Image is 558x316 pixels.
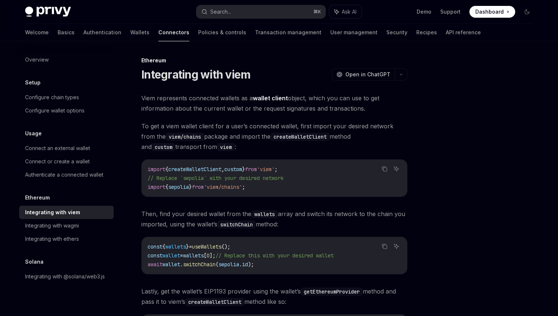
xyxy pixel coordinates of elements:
[380,164,389,174] button: Copy the contents from the code block
[221,243,230,250] span: ();
[301,288,363,296] code: getEthereumProvider
[25,7,71,17] img: dark logo
[19,270,114,283] a: Integrating with @solana/web3.js
[475,8,504,15] span: Dashboard
[162,261,180,268] span: wallet
[207,252,210,259] span: 0
[313,9,321,15] span: ⌘ K
[332,68,395,81] button: Open in ChatGPT
[204,252,207,259] span: [
[380,242,389,251] button: Copy the contents from the code block
[25,208,80,217] div: Integrating with viem
[186,243,189,250] span: }
[25,55,49,64] div: Overview
[25,193,50,202] h5: Ethereum
[19,155,114,168] a: Connect or create a wallet
[218,261,239,268] span: sepolia
[148,243,162,250] span: const
[25,93,79,102] div: Configure chain types
[183,252,204,259] span: wallets
[271,133,330,141] code: createWalletClient
[152,143,175,151] code: custom
[19,142,114,155] a: Connect an external wallet
[19,232,114,246] a: Integrating with ethers
[216,252,334,259] span: // Replace this with your desired wallet
[183,261,216,268] span: switchChain
[148,166,165,173] span: import
[217,220,256,229] code: switchChain
[417,8,431,15] a: Demo
[162,252,180,259] span: wallet
[469,6,515,18] a: Dashboard
[141,121,407,152] span: To get a viem wallet client for a user’s connected wallet, first import your desired network from...
[19,91,114,104] a: Configure chain types
[158,24,189,41] a: Connectors
[416,24,437,41] a: Recipes
[242,261,248,268] span: id
[239,261,242,268] span: .
[392,242,401,251] button: Ask AI
[19,104,114,117] a: Configure wallet options
[25,272,105,281] div: Integrating with @solana/web3.js
[198,24,246,41] a: Policies & controls
[25,78,41,87] h5: Setup
[196,5,325,18] button: Search...⌘K
[210,7,231,16] div: Search...
[141,68,250,81] h1: Integrating with viem
[204,184,242,190] span: 'viem/chains'
[251,210,278,218] code: wallets
[25,24,49,41] a: Welcome
[25,170,103,179] div: Authenticate a connected wallet
[446,24,481,41] a: API reference
[248,261,254,268] span: );
[58,24,75,41] a: Basics
[130,24,149,41] a: Wallets
[25,235,79,243] div: Integrating with ethers
[148,175,283,181] span: // Replace `sepolia` with your desired network
[392,164,401,174] button: Ask AI
[19,53,114,66] a: Overview
[245,166,257,173] span: from
[162,243,165,250] span: {
[25,106,85,115] div: Configure wallet options
[386,24,407,41] a: Security
[210,252,216,259] span: ];
[221,166,224,173] span: ,
[255,24,321,41] a: Transaction management
[166,133,204,141] code: viem/chains
[148,184,165,190] span: import
[329,5,362,18] button: Ask AI
[192,184,204,190] span: from
[185,298,244,306] code: createWalletClient
[330,24,378,41] a: User management
[25,129,42,138] h5: Usage
[168,184,189,190] span: sepolia
[440,8,461,15] a: Support
[19,168,114,181] a: Authenticate a connected wallet
[345,71,390,78] span: Open in ChatGPT
[216,261,218,268] span: (
[180,261,183,268] span: .
[141,57,407,64] div: Ethereum
[257,166,275,173] span: 'viem'
[165,243,186,250] span: wallets
[242,184,245,190] span: ;
[148,261,162,268] span: await
[275,166,278,173] span: ;
[19,206,114,219] a: Integrating with viem
[217,143,235,151] code: viem
[192,243,221,250] span: useWallets
[25,157,90,166] div: Connect or create a wallet
[224,166,242,173] span: custom
[83,24,121,41] a: Authentication
[19,219,114,232] a: Integrating with wagmi
[148,252,162,259] span: const
[165,184,168,190] span: {
[189,243,192,250] span: =
[253,94,288,102] a: wallet client
[141,93,407,114] span: Viem represents connected wallets as a object, which you can use to get information about the cur...
[168,166,221,173] span: createWalletClient
[180,252,183,259] span: =
[189,184,192,190] span: }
